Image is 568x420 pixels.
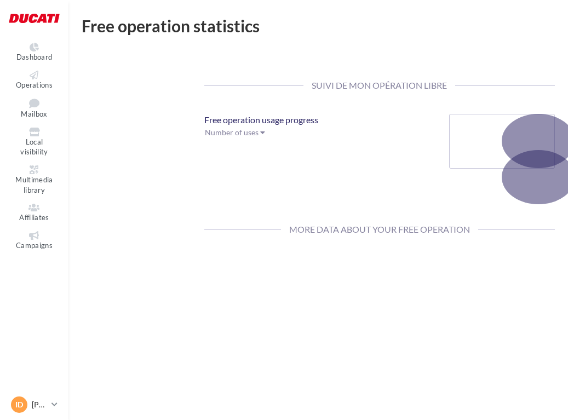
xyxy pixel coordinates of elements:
[9,68,60,92] a: Operations
[21,110,47,119] span: Mailbox
[20,137,48,157] span: Local visibility
[16,53,53,61] span: Dashboard
[9,96,60,121] a: Mailbox
[16,80,53,89] span: Operations
[204,114,433,126] p: Free operation usage progress
[9,163,60,197] a: Multimedia library
[9,201,60,225] a: Affiliates
[9,394,60,415] a: ID [PERSON_NAME]
[82,18,555,34] div: Free operation statistics
[15,399,23,410] span: ID
[204,126,272,142] button: Number of uses
[9,229,60,252] a: Campaigns
[303,80,455,90] span: Suivi de mon opération libre
[32,399,47,410] p: [PERSON_NAME]
[9,125,60,159] a: Local visibility
[9,41,60,64] a: Dashboard
[19,213,49,222] span: Affiliates
[16,241,53,250] span: Campaigns
[205,128,259,137] span: Number of uses
[15,175,53,194] span: Multimedia library
[281,224,478,234] span: More data about your free operation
